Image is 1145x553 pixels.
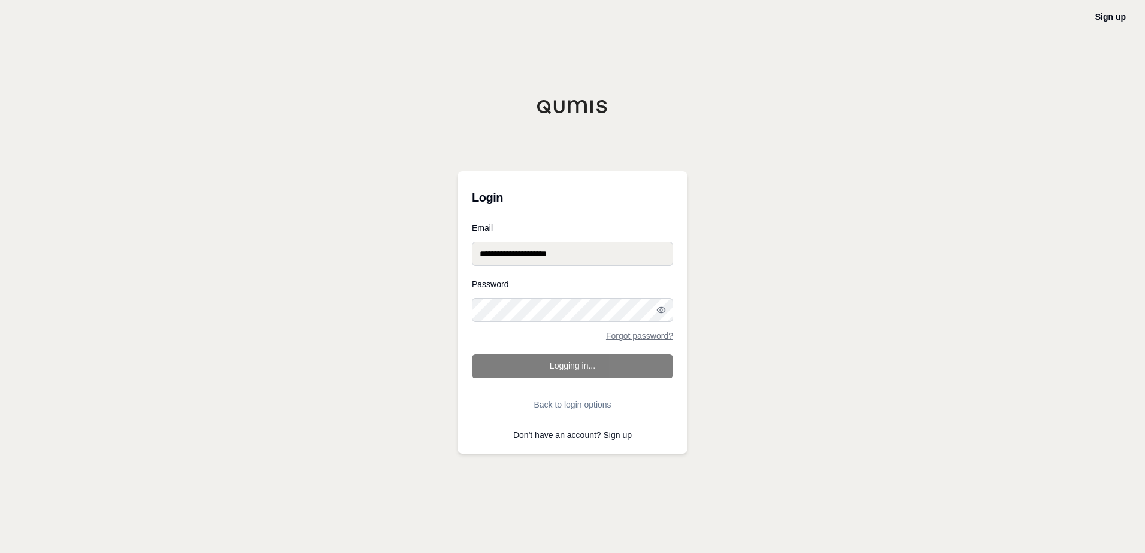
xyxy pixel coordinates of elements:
[472,224,673,232] label: Email
[606,332,673,340] a: Forgot password?
[472,431,673,439] p: Don't have an account?
[604,430,632,440] a: Sign up
[472,280,673,288] label: Password
[472,393,673,417] button: Back to login options
[537,99,608,114] img: Qumis
[1095,12,1126,22] a: Sign up
[472,186,673,209] h3: Login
